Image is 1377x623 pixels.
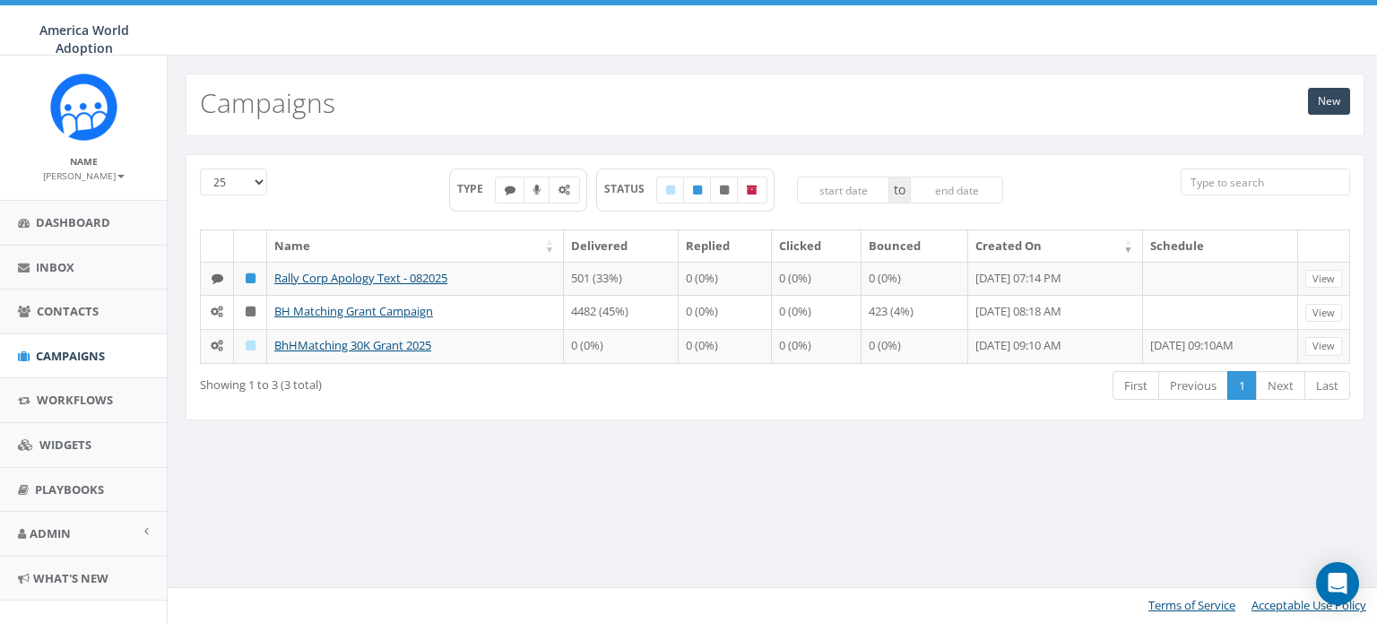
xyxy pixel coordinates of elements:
a: Terms of Service [1148,597,1235,613]
a: View [1305,304,1342,323]
i: Unpublished [720,185,729,195]
i: Text SMS [505,185,515,195]
th: Clicked [772,230,862,262]
i: Draft [666,185,675,195]
span: Workflows [37,392,113,408]
td: [DATE] 09:10 AM [968,329,1143,363]
i: Ringless Voice Mail [533,185,541,195]
span: STATUS [604,181,657,196]
td: [DATE] 09:10AM [1143,329,1298,363]
span: Campaigns [36,348,105,364]
a: First [1113,371,1159,401]
a: [PERSON_NAME] [43,167,125,183]
a: Next [1256,371,1305,401]
a: Rally Corp Apology Text - 082025 [274,270,447,286]
i: Published [693,185,702,195]
th: Name: activate to sort column ascending [267,230,564,262]
i: Unpublished [246,306,255,317]
small: Name [70,155,98,168]
span: Widgets [39,437,91,453]
span: TYPE [457,181,496,196]
td: 501 (33%) [564,262,679,296]
th: Replied [679,230,772,262]
input: start date [797,177,890,203]
i: Text SMS [212,273,223,284]
div: Open Intercom Messenger [1316,562,1359,605]
label: Text SMS [495,177,525,203]
a: Last [1304,371,1350,401]
a: BH Matching Grant Campaign [274,303,433,319]
a: BhHMatching 30K Grant 2025 [274,337,431,353]
a: View [1305,337,1342,356]
td: 0 (0%) [679,262,772,296]
span: to [889,177,910,203]
th: Delivered [564,230,679,262]
label: Automated Message [549,177,580,203]
td: 0 (0%) [772,295,862,329]
span: Dashboard [36,214,110,230]
input: Type to search [1181,169,1350,195]
th: Schedule [1143,230,1298,262]
td: 0 (0%) [862,329,967,363]
a: New [1308,88,1350,115]
a: Acceptable Use Policy [1251,597,1366,613]
a: 1 [1227,371,1257,401]
th: Created On: activate to sort column ascending [968,230,1143,262]
td: 0 (0%) [564,329,679,363]
i: Published [246,273,255,284]
input: end date [910,177,1003,203]
td: 0 (0%) [772,262,862,296]
td: 0 (0%) [862,262,967,296]
i: Automated Message [559,185,570,195]
i: Draft [246,340,255,351]
label: Archived [737,177,767,203]
small: [PERSON_NAME] [43,169,125,182]
span: What's New [33,570,108,586]
a: View [1305,270,1342,289]
th: Bounced [862,230,967,262]
span: Admin [30,525,71,541]
span: America World Adoption [39,22,129,56]
td: 0 (0%) [679,329,772,363]
td: 4482 (45%) [564,295,679,329]
td: 423 (4%) [862,295,967,329]
td: 0 (0%) [772,329,862,363]
td: [DATE] 07:14 PM [968,262,1143,296]
div: Showing 1 to 3 (3 total) [200,369,663,394]
span: Inbox [36,259,74,275]
label: Published [683,177,712,203]
span: Playbooks [35,481,104,498]
img: Rally_Corp_Icon.png [50,74,117,141]
label: Draft [656,177,685,203]
td: 0 (0%) [679,295,772,329]
td: [DATE] 08:18 AM [968,295,1143,329]
label: Ringless Voice Mail [524,177,550,203]
a: Previous [1158,371,1228,401]
i: Automated Message [211,306,223,317]
span: Contacts [37,303,99,319]
i: Automated Message [211,340,223,351]
label: Unpublished [710,177,739,203]
h2: Campaigns [200,88,335,117]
